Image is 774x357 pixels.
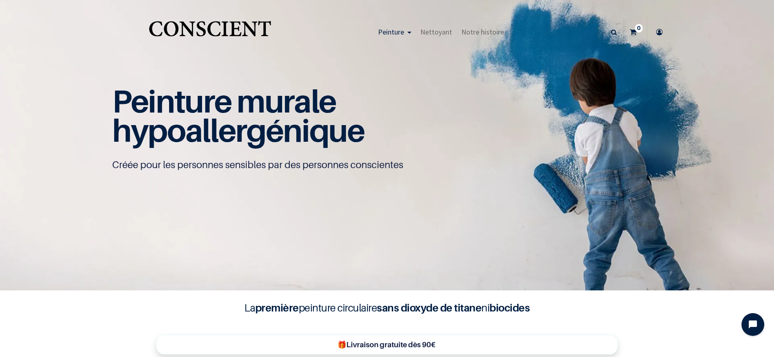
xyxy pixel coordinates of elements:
span: hypoallergénique [112,111,365,149]
img: Conscient [147,16,273,48]
a: Logo of Conscient [147,16,273,48]
b: sans dioxyde de titane [377,301,481,314]
a: Peinture [373,18,416,46]
h4: La peinture circulaire ni [224,300,550,316]
a: 0 [624,18,647,46]
p: Créée pour les personnes sensibles par des personnes conscientes [112,158,662,171]
b: première [255,301,299,314]
span: Peinture murale [112,82,336,120]
b: biocides [489,301,530,314]
b: 🎁Livraison gratuite dès 90€ [337,340,435,349]
span: Nettoyant [420,27,452,37]
span: Notre histoire [461,27,504,37]
span: Peinture [378,27,404,37]
sup: 0 [635,24,643,32]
